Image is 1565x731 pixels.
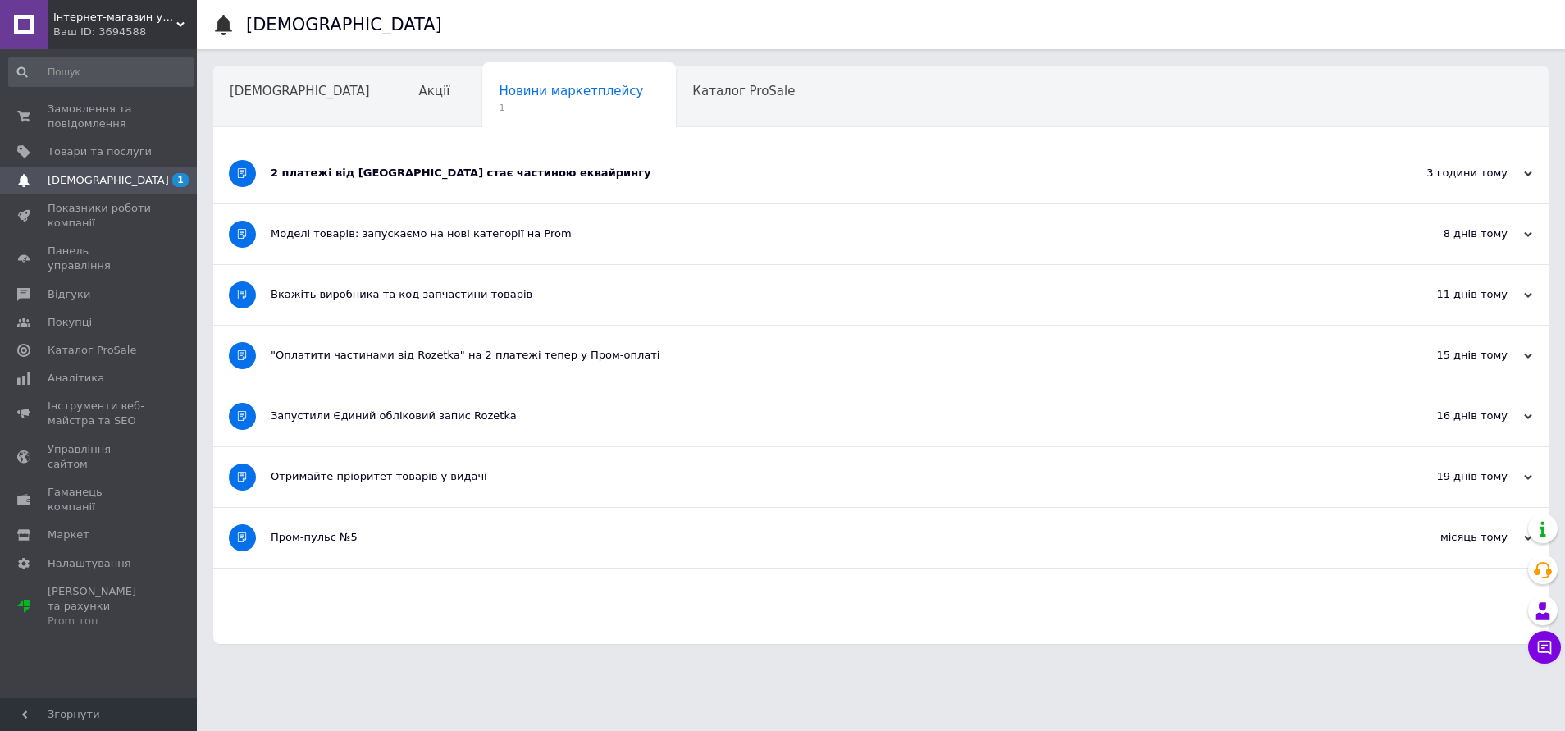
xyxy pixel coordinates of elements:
[48,556,131,571] span: Налаштування
[1368,530,1532,545] div: місяць тому
[499,84,643,98] span: Новини маркетплейсу
[230,84,370,98] span: [DEMOGRAPHIC_DATA]
[48,614,152,628] div: Prom топ
[48,315,92,330] span: Покупці
[499,102,643,114] span: 1
[1368,166,1532,180] div: 3 години тому
[1368,287,1532,302] div: 11 днів тому
[48,442,152,472] span: Управління сайтом
[419,84,450,98] span: Акції
[172,173,189,187] span: 1
[1368,348,1532,363] div: 15 днів тому
[1368,409,1532,423] div: 16 днів тому
[48,399,152,428] span: Інструменти веб-майстра та SEO
[8,57,194,87] input: Пошук
[692,84,795,98] span: Каталог ProSale
[48,528,89,542] span: Маркет
[53,25,197,39] div: Ваш ID: 3694588
[48,201,152,231] span: Показники роботи компанії
[48,144,152,159] span: Товари та послуги
[48,584,152,629] span: [PERSON_NAME] та рахунки
[271,287,1368,302] div: Вкажіть виробника та код запчастини товарів
[48,244,152,273] span: Панель управління
[1368,469,1532,484] div: 19 днів тому
[271,409,1368,423] div: Запустили Єдиний обліковий запис Rozetka
[271,166,1368,180] div: 2 платежі від [GEOGRAPHIC_DATA] стає частиною еквайрингу
[246,15,442,34] h1: [DEMOGRAPHIC_DATA]
[1528,631,1561,664] button: Чат з покупцем
[271,226,1368,241] div: Моделі товарів: запускаємо на нові категорії на Prom
[48,485,152,514] span: Гаманець компанії
[48,102,152,131] span: Замовлення та повідомлення
[1368,226,1532,241] div: 8 днів тому
[48,343,136,358] span: Каталог ProSale
[271,530,1368,545] div: Пром-пульс №5
[48,173,169,188] span: [DEMOGRAPHIC_DATA]
[48,371,104,386] span: Аналітика
[271,469,1368,484] div: Отримайте пріоритет товарів у видачі
[53,10,176,25] span: Інтернет-магазин yourprice
[48,287,90,302] span: Відгуки
[271,348,1368,363] div: "Оплатити частинами від Rozetka" на 2 платежі тепер у Пром-оплаті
